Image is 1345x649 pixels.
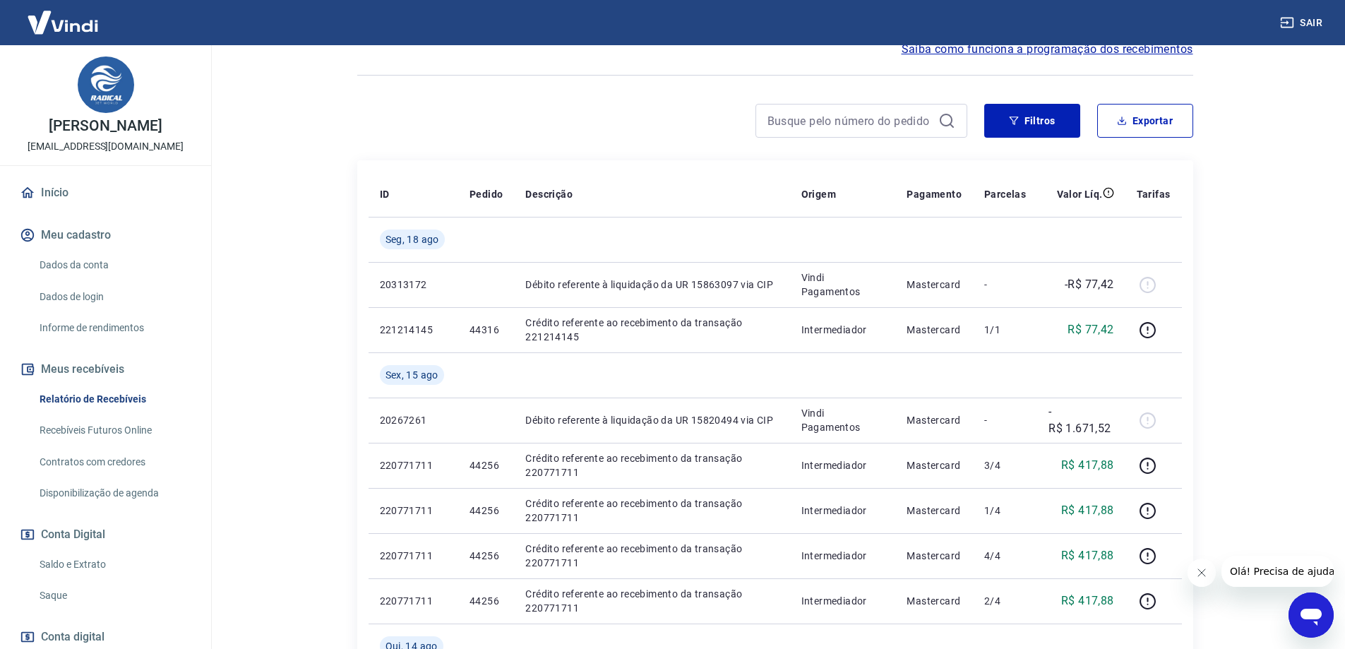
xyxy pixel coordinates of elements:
span: Conta digital [41,627,104,647]
p: 4/4 [984,549,1026,563]
p: Intermediador [801,323,885,337]
p: 44256 [470,458,503,472]
iframe: Botão para abrir a janela de mensagens [1289,593,1334,638]
p: 1/1 [984,323,1026,337]
p: Débito referente à liquidação da UR 15820494 via CIP [525,413,778,427]
button: Exportar [1097,104,1193,138]
iframe: Mensagem da empresa [1221,556,1334,587]
p: Tarifas [1137,187,1171,201]
p: Débito referente à liquidação da UR 15863097 via CIP [525,278,778,292]
p: -R$ 77,42 [1065,276,1114,293]
p: Intermediador [801,458,885,472]
p: 3/4 [984,458,1026,472]
img: Vindi [17,1,109,44]
p: 220771711 [380,504,447,518]
a: Relatório de Recebíveis [34,385,194,414]
p: Crédito referente ao recebimento da transação 220771711 [525,451,778,480]
input: Busque pelo número do pedido [767,110,933,131]
p: Parcelas [984,187,1026,201]
p: 44256 [470,504,503,518]
p: Descrição [525,187,573,201]
p: Crédito referente ao recebimento da transação 220771711 [525,587,778,615]
p: Mastercard [907,323,962,337]
span: Seg, 18 ago [385,232,439,246]
p: Valor Líq. [1057,187,1103,201]
a: Saque [34,581,194,610]
p: 44256 [470,549,503,563]
iframe: Fechar mensagem [1188,559,1216,587]
p: 220771711 [380,458,447,472]
p: - [984,413,1026,427]
a: Saldo e Extrato [34,550,194,579]
span: Sex, 15 ago [385,368,438,382]
a: Informe de rendimentos [34,314,194,343]
p: Vindi Pagamentos [801,406,885,434]
a: Dados de login [34,282,194,311]
a: Saiba como funciona a programação dos recebimentos [902,41,1193,58]
p: ID [380,187,390,201]
p: 220771711 [380,594,447,608]
a: Disponibilização de agenda [34,479,194,508]
img: 390d95a4-0b2f-43fe-8fa0-e43eda86bb40.jpeg [78,56,134,113]
p: Crédito referente ao recebimento da transação 220771711 [525,496,778,525]
a: Início [17,177,194,208]
p: Mastercard [907,458,962,472]
p: 1/4 [984,504,1026,518]
button: Filtros [984,104,1080,138]
p: Origem [801,187,836,201]
p: Intermediador [801,504,885,518]
button: Meu cadastro [17,220,194,251]
a: Dados da conta [34,251,194,280]
a: Contratos com credores [34,448,194,477]
p: R$ 77,42 [1068,321,1113,338]
p: 44316 [470,323,503,337]
a: Recebíveis Futuros Online [34,416,194,445]
p: [EMAIL_ADDRESS][DOMAIN_NAME] [28,139,184,154]
p: Pedido [470,187,503,201]
p: Crédito referente ao recebimento da transação 220771711 [525,542,778,570]
p: R$ 417,88 [1061,547,1114,564]
p: Intermediador [801,549,885,563]
p: Crédito referente ao recebimento da transação 221214145 [525,316,778,344]
button: Sair [1277,10,1328,36]
p: Mastercard [907,594,962,608]
span: Olá! Precisa de ajuda? [8,10,119,21]
p: 44256 [470,594,503,608]
button: Meus recebíveis [17,354,194,385]
p: 2/4 [984,594,1026,608]
p: 220771711 [380,549,447,563]
p: R$ 417,88 [1061,457,1114,474]
p: Mastercard [907,504,962,518]
p: -R$ 1.671,52 [1048,403,1113,437]
p: Pagamento [907,187,962,201]
p: [PERSON_NAME] [49,119,162,133]
p: Mastercard [907,413,962,427]
p: Mastercard [907,549,962,563]
p: 20267261 [380,413,447,427]
p: Intermediador [801,594,885,608]
button: Conta Digital [17,519,194,550]
p: Vindi Pagamentos [801,270,885,299]
p: 221214145 [380,323,447,337]
p: - [984,278,1026,292]
p: R$ 417,88 [1061,502,1114,519]
p: R$ 417,88 [1061,593,1114,609]
p: Mastercard [907,278,962,292]
p: 20313172 [380,278,447,292]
